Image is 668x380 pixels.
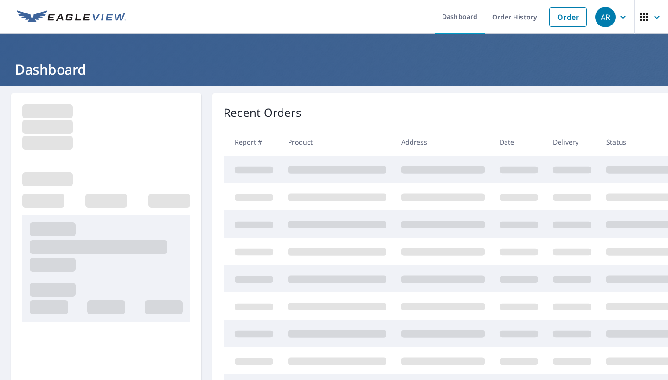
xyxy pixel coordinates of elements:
[224,104,302,121] p: Recent Orders
[394,128,492,156] th: Address
[546,128,599,156] th: Delivery
[17,10,126,24] img: EV Logo
[492,128,546,156] th: Date
[224,128,281,156] th: Report #
[281,128,394,156] th: Product
[11,60,657,79] h1: Dashboard
[549,7,587,27] a: Order
[595,7,616,27] div: AR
